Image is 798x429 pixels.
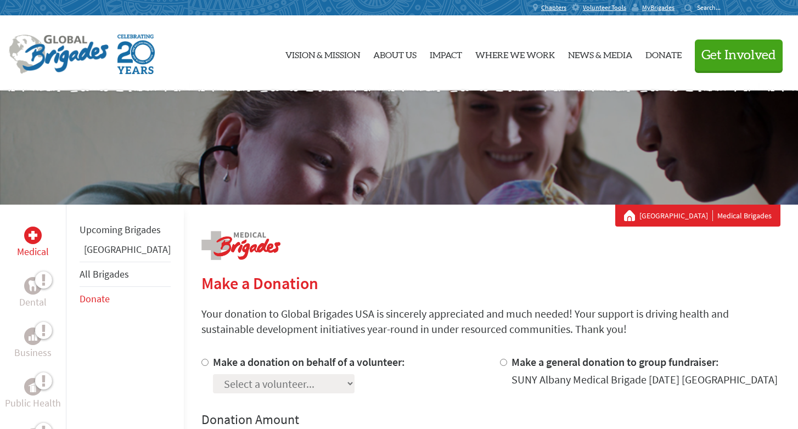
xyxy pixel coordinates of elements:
[5,396,61,411] p: Public Health
[201,306,780,337] p: Your donation to Global Brigades USA is sincerely appreciated and much needed! Your support is dr...
[568,25,632,82] a: News & Media
[80,218,171,242] li: Upcoming Brigades
[201,411,780,428] h4: Donation Amount
[80,292,110,305] a: Donate
[24,277,42,295] div: Dental
[24,378,42,396] div: Public Health
[19,277,47,310] a: DentalDental
[29,381,37,392] img: Public Health
[84,243,171,256] a: [GEOGRAPHIC_DATA]
[512,355,719,369] label: Make a general donation to group fundraiser:
[17,227,49,259] a: MedicalMedical
[373,25,417,82] a: About Us
[29,280,37,291] img: Dental
[19,295,47,310] p: Dental
[9,35,109,74] img: Global Brigades Logo
[24,328,42,345] div: Business
[541,3,566,12] span: Chapters
[17,244,49,259] p: Medical
[29,332,37,341] img: Business
[24,227,42,244] div: Medical
[80,262,171,287] li: All Brigades
[14,345,52,360] p: Business
[201,273,780,293] h2: Make a Donation
[80,268,129,280] a: All Brigades
[624,210,772,221] div: Medical Brigades
[639,210,713,221] a: [GEOGRAPHIC_DATA]
[695,39,783,71] button: Get Involved
[80,242,171,262] li: Belize
[80,287,171,311] li: Donate
[117,35,155,74] img: Global Brigades Celebrating 20 Years
[5,378,61,411] a: Public HealthPublic Health
[583,3,626,12] span: Volunteer Tools
[475,25,555,82] a: Where We Work
[701,49,776,62] span: Get Involved
[14,328,52,360] a: BusinessBusiness
[642,3,675,12] span: MyBrigades
[645,25,682,82] a: Donate
[285,25,360,82] a: Vision & Mission
[29,231,37,240] img: Medical
[512,372,778,387] div: SUNY Albany Medical Brigade [DATE] [GEOGRAPHIC_DATA]
[430,25,462,82] a: Impact
[80,223,161,236] a: Upcoming Brigades
[201,231,280,260] img: logo-medical.png
[213,355,405,369] label: Make a donation on behalf of a volunteer:
[697,3,728,12] input: Search...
